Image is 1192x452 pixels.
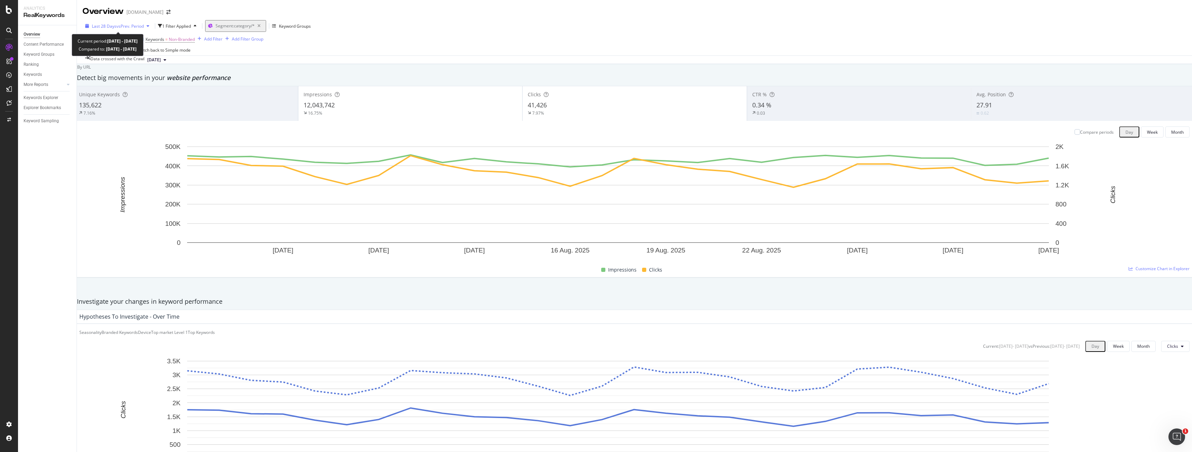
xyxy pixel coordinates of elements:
text: Clicks [120,401,127,418]
a: Content Performance [24,41,72,48]
a: Keyword Groups [24,51,72,58]
button: Segment:category/* [205,20,266,32]
span: Impressions [304,91,332,98]
div: Hypotheses to Investigate - Over Time [79,313,179,320]
div: Overview [24,31,40,38]
text: [DATE] [943,247,963,254]
text: 1.2K [1055,181,1069,189]
span: vs Prev. Period [116,23,144,29]
div: Explorer Bookmarks [24,104,61,112]
a: Ranking [24,61,72,68]
div: Switch back to Simple mode [137,47,191,53]
div: Analytics [24,6,71,11]
text: 1K [173,427,181,434]
a: Keywords [24,71,72,78]
button: Day [1085,341,1105,352]
div: 16.75% [308,110,322,116]
button: Clicks [1161,341,1190,352]
div: Top market Level 1 [151,329,188,335]
svg: A chart. [79,143,1157,263]
div: Day [1092,343,1099,349]
img: Equal [976,112,979,114]
div: [DOMAIN_NAME] [126,9,164,16]
span: website performance [167,73,230,82]
text: 3K [173,371,181,379]
text: 2K [1055,143,1064,150]
text: 500K [165,143,181,150]
span: 41,426 [528,101,547,109]
text: 100K [165,220,181,227]
a: Overview [24,31,72,38]
div: Branded Keywords [102,329,138,335]
button: Add Filter Group [222,35,263,43]
div: 0.03 [757,110,765,116]
span: Keywords [146,36,164,42]
text: 400K [165,162,181,170]
a: Keywords Explorer [24,94,72,101]
div: Device [138,329,151,335]
div: Content Performance [24,41,64,48]
span: 12,043,742 [304,101,335,109]
div: legacy label [73,64,91,70]
iframe: Intercom live chat [1168,428,1185,445]
span: 135,622 [79,101,102,109]
text: 16 Aug. 2025 [551,247,589,254]
span: 1 [1183,428,1188,434]
div: Keywords Explorer [24,94,58,101]
button: Week [1107,341,1130,352]
span: CTR % [752,91,767,98]
button: [DATE] [144,56,169,64]
span: Impressions [608,266,637,274]
div: Current: [983,343,999,349]
div: Keyword Groups [279,23,311,29]
span: Clicks [528,91,541,98]
div: Overview [82,6,124,17]
b: [DATE] - [DATE] [107,38,138,44]
div: Month [1171,129,1184,135]
div: RealKeywords [24,11,71,19]
text: 3.5K [167,357,181,365]
text: 0 [1055,239,1059,246]
text: [DATE] [464,247,485,254]
div: vs Previous : [1028,343,1050,349]
text: [DATE] [847,247,868,254]
div: Keyword Groups [24,51,54,58]
button: Switch back to Simple mode [135,44,193,55]
button: Day [1119,126,1139,138]
div: 0.62 [981,110,989,116]
button: Last 28 DaysvsPrev. Period [82,20,152,32]
span: Clicks [649,266,662,274]
div: [DATE] - [DATE] [1050,343,1080,349]
div: Week [1113,343,1124,349]
span: Last 28 Days [92,23,116,29]
button: Week [1141,126,1164,138]
a: More Reports [24,81,65,88]
span: 2025 Aug. 21st [147,57,161,63]
span: Avg. Position [976,91,1006,98]
span: = [165,36,168,42]
div: Investigate your changes in keyword performance [77,297,1192,306]
button: Month [1165,126,1190,138]
span: Unique Keywords [79,91,120,98]
div: Data crossed with the Crawl [90,56,144,64]
text: 300K [165,181,181,189]
text: Impressions [119,177,126,212]
text: 200K [165,201,181,208]
div: Ranking [24,61,39,68]
text: 500 [169,441,181,448]
text: 0 [177,239,181,246]
button: 1 Filter Applied [158,20,199,32]
a: Explorer Bookmarks [24,104,72,112]
div: Keyword Sampling [24,117,59,125]
span: Non-Branded [169,36,195,42]
button: Month [1131,341,1156,352]
text: 1.5K [167,413,181,420]
a: Customize Chart in Explorer [1129,266,1190,272]
span: By URL [77,64,91,70]
span: 27.91 [976,101,992,109]
text: 22 Aug. 2025 [742,247,781,254]
button: Add Filter [195,35,222,43]
div: Week [1147,129,1158,135]
div: Day [1125,129,1133,135]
